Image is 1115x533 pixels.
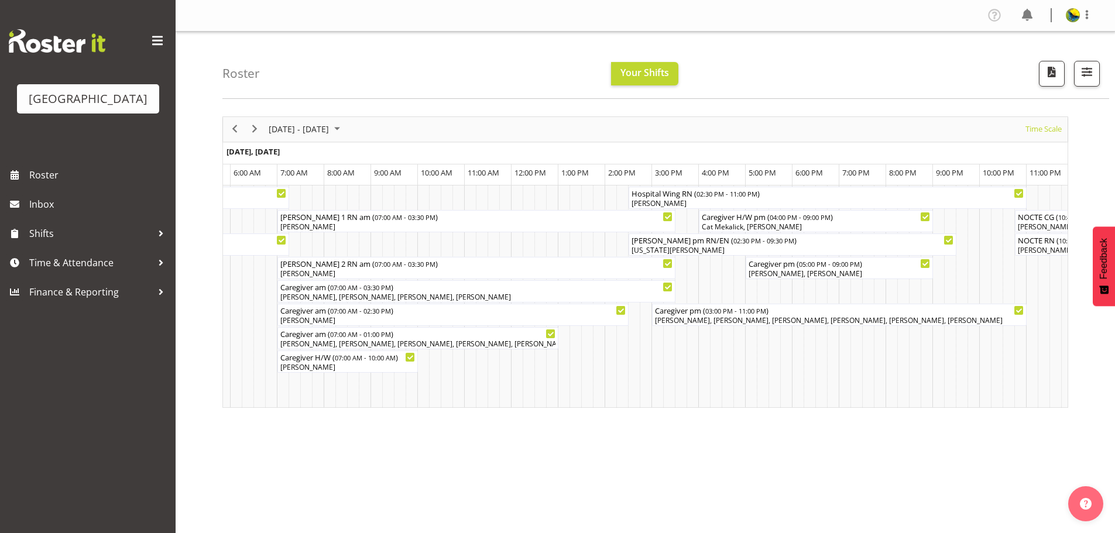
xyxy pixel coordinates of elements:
span: Time Scale [1024,122,1063,136]
span: 5:00 PM [749,167,776,178]
div: Cat Mekalick, [PERSON_NAME] [702,222,930,232]
div: [PERSON_NAME], [PERSON_NAME], [PERSON_NAME], [PERSON_NAME], [PERSON_NAME], [PERSON_NAME] [655,315,1024,326]
div: Ressie 1 RN am Begin From Wednesday, October 29, 2025 at 7:00:00 AM GMT+13:00 Ends At Wednesday, ... [277,210,675,232]
span: 10:00 AM [421,167,452,178]
span: 6:00 AM [234,167,261,178]
span: [DATE] - [DATE] [267,122,330,136]
span: Feedback [1099,238,1109,279]
div: Caregiver pm ( ) [749,257,930,269]
div: [PERSON_NAME] [280,222,673,232]
img: help-xxl-2.png [1080,498,1092,510]
span: 9:00 PM [936,167,963,178]
div: Caregiver pm Begin From Wednesday, October 29, 2025 at 3:00:00 PM GMT+13:00 Ends At Wednesday, Oc... [652,304,1027,326]
span: 7:00 AM [280,167,308,178]
div: next period [245,117,265,142]
span: 3:00 PM [655,167,682,178]
span: 02:30 PM - 09:30 PM [733,236,794,245]
span: 07:00 AM - 03:30 PM [375,259,435,269]
div: Timeline Week of October 27, 2025 [222,116,1068,408]
div: [PERSON_NAME] 1 RN am ( ) [280,211,673,222]
div: Caregiver am Begin From Wednesday, October 29, 2025 at 7:00:00 AM GMT+13:00 Ends At Wednesday, Oc... [277,304,629,326]
span: 07:00 AM - 01:00 PM [330,329,391,339]
span: 07:00 AM - 03:30 PM [330,283,391,292]
span: Shifts [29,225,152,242]
span: Roster [29,166,170,184]
button: Your Shifts [611,62,678,85]
span: 03:00 PM - 11:00 PM [705,306,766,315]
div: Caregiver am ( ) [280,304,626,316]
span: 07:00 AM - 02:30 PM [330,306,391,315]
div: Hospital Wing RN Begin From Wednesday, October 29, 2025 at 2:30:00 PM GMT+13:00 Ends At Wednesday... [629,187,1027,209]
div: Caregiver pm Begin From Wednesday, October 29, 2025 at 5:00:00 PM GMT+13:00 Ends At Wednesday, Oc... [746,257,933,279]
div: Caregiver H/W Begin From Wednesday, October 29, 2025 at 7:00:00 AM GMT+13:00 Ends At Wednesday, O... [277,350,418,373]
div: [PERSON_NAME] [280,315,626,326]
div: Ressie 2 RN am Begin From Wednesday, October 29, 2025 at 7:00:00 AM GMT+13:00 Ends At Wednesday, ... [277,257,675,279]
div: Caregiver am ( ) [280,328,555,339]
span: 11:00 PM [1030,167,1061,178]
div: Caregiver am Begin From Wednesday, October 29, 2025 at 7:00:00 AM GMT+13:00 Ends At Wednesday, Oc... [277,327,558,349]
div: [PERSON_NAME] [280,269,673,279]
span: 04:00 PM - 09:00 PM [770,212,831,222]
div: Caregiver pm ( ) [655,304,1024,316]
div: [PERSON_NAME] [280,362,415,373]
span: 07:00 AM - 10:00 AM [335,353,396,362]
div: Caregiver am ( ) [280,281,673,293]
div: [GEOGRAPHIC_DATA] [29,90,147,108]
button: Time Scale [1024,122,1064,136]
button: October 2025 [267,122,345,136]
div: [PERSON_NAME], [PERSON_NAME], [PERSON_NAME], [PERSON_NAME] [280,292,673,302]
span: 11:00 AM [468,167,499,178]
img: Rosterit website logo [9,29,105,53]
span: 2:00 PM [608,167,636,178]
button: Filter Shifts [1074,61,1100,87]
span: 4:00 PM [702,167,729,178]
button: Previous [227,122,243,136]
span: 1:00 PM [561,167,589,178]
span: [DATE], [DATE] [227,146,280,157]
span: 6:00 PM [795,167,823,178]
div: Caregiver H/W pm ( ) [702,211,930,222]
button: Feedback - Show survey [1093,226,1115,306]
div: Caregiver H/W pm Begin From Wednesday, October 29, 2025 at 4:00:00 PM GMT+13:00 Ends At Wednesday... [699,210,933,232]
button: Next [247,122,263,136]
div: Caregiver H/W ( ) [280,351,415,363]
span: 02:30 PM - 11:00 PM [697,189,757,198]
img: gemma-hall22491374b5f274993ff8414464fec47f.png [1066,8,1080,22]
div: Oct 27 - Nov 02, 2025 [265,117,347,142]
div: [PERSON_NAME], [PERSON_NAME], [PERSON_NAME], [PERSON_NAME], [PERSON_NAME], [PERSON_NAME], [PERSON... [280,339,555,349]
span: 07:00 AM - 03:30 PM [375,212,435,222]
button: Download a PDF of the roster according to the set date range. [1039,61,1065,87]
div: Caregiver am Begin From Wednesday, October 29, 2025 at 7:00:00 AM GMT+13:00 Ends At Wednesday, Oc... [277,280,675,302]
div: [PERSON_NAME] [632,198,1024,209]
span: 8:00 AM [327,167,355,178]
span: Finance & Reporting [29,283,152,301]
span: 7:00 PM [842,167,870,178]
div: [PERSON_NAME], [PERSON_NAME] [749,269,930,279]
span: 9:00 AM [374,167,402,178]
div: Ressie pm RN/EN Begin From Wednesday, October 29, 2025 at 2:30:00 PM GMT+13:00 Ends At Wednesday,... [629,233,956,256]
span: 05:00 PM - 09:00 PM [799,259,860,269]
span: 8:00 PM [889,167,917,178]
span: 10:00 PM [983,167,1014,178]
span: 12:00 PM [514,167,546,178]
div: [PERSON_NAME] pm RN/EN ( ) [632,234,953,246]
div: Hospital Wing RN ( ) [632,187,1024,199]
span: Time & Attendance [29,254,152,271]
h4: Roster [222,67,260,80]
div: previous period [225,117,245,142]
span: Your Shifts [620,66,669,79]
span: Inbox [29,195,170,213]
div: [US_STATE][PERSON_NAME] [632,245,953,256]
div: [PERSON_NAME] 2 RN am ( ) [280,257,673,269]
